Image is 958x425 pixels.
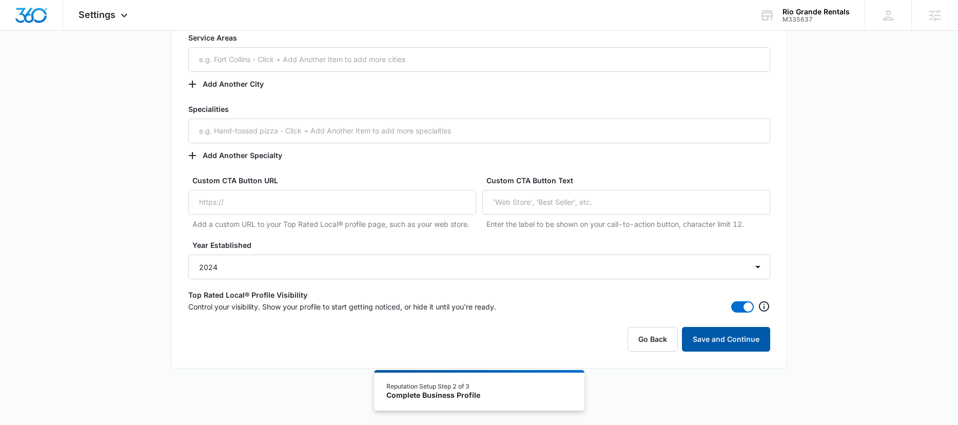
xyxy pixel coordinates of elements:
button: Add Another City [188,72,274,96]
label: Year Established [192,240,774,250]
label: Top Rated Local® Profile Visibility [188,289,770,300]
input: https:// [188,190,476,215]
label: Custom CTA Button URL [192,175,480,186]
input: 'Web Store', 'Best Seller', etc. [482,190,770,215]
div: Complete Business Profile [386,391,480,400]
button: Save and Continue [682,327,770,352]
input: e.g. Fort Collins - Click + Add Another Item to add more cities [188,47,770,72]
p: Add a custom URL to your Top Rated Local® profile page, such as your web store. [192,219,476,229]
div: Control your visibility. Show your profile to start getting noticed, or hide it until you're ready. [188,300,770,313]
button: Add Another Specialty [188,143,292,168]
label: Custom CTA Button Text [486,175,774,186]
div: account name [783,8,850,16]
p: Enter the label to be shown on your call-to-action button, character limit 12. [486,219,770,229]
label: Specialities [188,104,770,119]
label: Service Areas [188,32,770,47]
div: account id [783,16,850,23]
button: Go Back [628,327,678,352]
span: Settings [79,9,115,20]
input: e.g. Hand-tossed pizza - Click + Add Another Item to add more specialties [188,119,770,143]
div: Reputation Setup Step 2 of 3 [386,382,480,391]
